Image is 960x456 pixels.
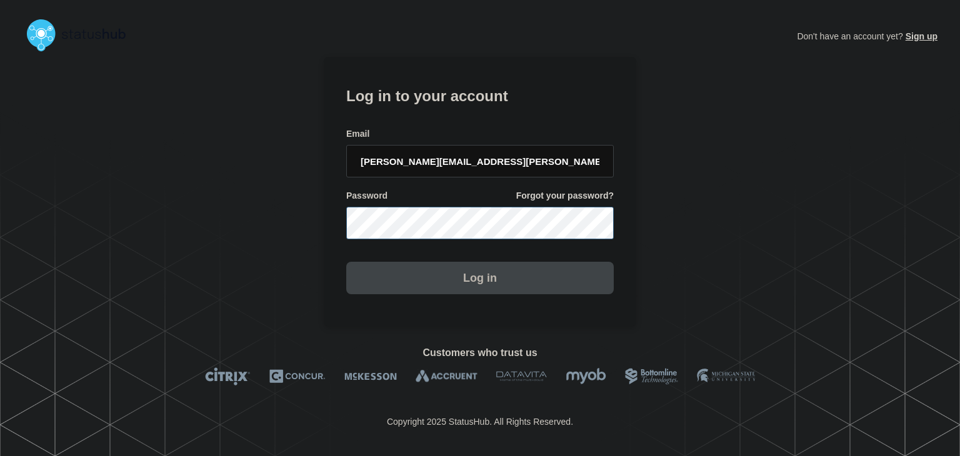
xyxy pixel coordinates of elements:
img: Concur logo [269,367,326,385]
span: Password [346,190,387,202]
p: Don't have an account yet? [797,21,937,51]
input: password input [346,207,614,239]
img: StatusHub logo [22,15,141,55]
img: Accruent logo [416,367,477,385]
img: DataVita logo [496,367,547,385]
button: Log in [346,262,614,294]
img: McKesson logo [344,367,397,385]
img: MSU logo [697,367,755,385]
h2: Customers who trust us [22,347,937,359]
p: Copyright 2025 StatusHub. All Rights Reserved. [387,417,573,427]
img: myob logo [566,367,606,385]
a: Sign up [903,31,937,41]
h1: Log in to your account [346,83,614,106]
span: Email [346,128,369,140]
img: Bottomline logo [625,367,678,385]
input: email input [346,145,614,177]
a: Forgot your password? [516,190,614,202]
img: Citrix logo [205,367,251,385]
